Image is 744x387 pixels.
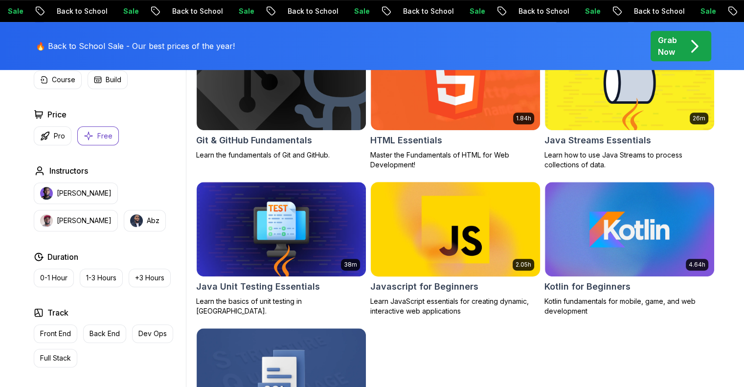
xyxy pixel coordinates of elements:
button: Course [34,70,82,89]
img: instructor img [130,214,143,227]
p: 1.84h [516,114,531,122]
p: Sale [162,6,193,16]
button: 1-3 Hours [80,269,123,287]
p: Learn how to use Java Streams to process collections of data. [544,150,715,170]
p: [PERSON_NAME] [57,188,112,198]
h2: Git & GitHub Fundamentals [196,134,312,147]
p: 🔥 Back to School Sale - Our best prices of the year! [36,40,235,52]
a: Javascript for Beginners card2.05hJavascript for BeginnersLearn JavaScript essentials for creatin... [370,182,541,317]
p: Build [106,75,121,85]
p: Back to School [673,6,739,16]
button: Front End [34,324,77,343]
a: Kotlin for Beginners card4.64hKotlin for BeginnersKotlin fundamentals for mobile, game, and web d... [544,182,715,317]
p: Kotlin fundamentals for mobile, game, and web development [544,296,715,316]
p: Front End [40,329,71,339]
p: Pro [54,131,65,141]
p: Back End [90,329,120,339]
button: instructor img[PERSON_NAME] [34,182,118,204]
h2: Track [47,307,68,319]
p: 38m [344,261,357,269]
p: 0-1 Hour [40,273,68,283]
p: Learn the fundamentals of Git and GitHub. [196,150,366,160]
button: Pro [34,126,71,145]
h2: HTML Essentials [370,134,442,147]
h2: Instructors [49,165,88,177]
img: Git & GitHub Fundamentals card [197,35,366,130]
h2: Java Streams Essentials [544,134,651,147]
h2: Javascript for Beginners [370,280,478,294]
a: Git & GitHub Fundamentals cardGit & GitHub FundamentalsLearn the fundamentals of Git and GitHub. [196,35,366,160]
button: Free [77,126,119,145]
a: Java Unit Testing Essentials card38mJava Unit Testing EssentialsLearn the basics of unit testing ... [196,182,366,317]
p: Sale [624,6,655,16]
p: Dev Ops [138,329,167,339]
button: Build [88,70,128,89]
h2: Kotlin for Beginners [544,280,631,294]
p: [PERSON_NAME] [57,216,112,226]
p: Sale [393,6,424,16]
p: Learn the basics of unit testing in [GEOGRAPHIC_DATA]. [196,296,366,316]
img: HTML Essentials card [371,35,540,130]
p: Sale [46,6,78,16]
p: Back to School [442,6,508,16]
p: +3 Hours [135,273,164,283]
img: Java Streams Essentials card [545,35,714,130]
button: 0-1 Hour [34,269,74,287]
img: Kotlin for Beginners card [545,182,714,277]
p: Back to School [211,6,277,16]
p: 1-3 Hours [86,273,116,283]
p: Master the Fundamentals of HTML for Web Development! [370,150,541,170]
h2: Price [47,109,67,120]
button: instructor imgAbz [124,210,166,231]
img: instructor img [40,187,53,200]
p: 4.64h [689,261,705,269]
p: Sale [277,6,309,16]
p: 26m [693,114,705,122]
a: Java Streams Essentials card26mJava Streams EssentialsLearn how to use Java Streams to process co... [544,35,715,170]
img: instructor img [40,214,53,227]
p: Abz [147,216,159,226]
p: 2.05h [516,261,531,269]
button: Dev Ops [132,324,173,343]
button: instructor img[PERSON_NAME] [34,210,118,231]
p: Back to School [326,6,393,16]
button: Full Stack [34,349,77,367]
p: Free [97,131,113,141]
p: Sale [508,6,540,16]
p: Learn JavaScript essentials for creating dynamic, interactive web applications [370,296,541,316]
p: Grab Now [658,34,677,58]
button: Back End [83,324,126,343]
img: Java Unit Testing Essentials card [197,182,366,277]
p: Back to School [95,6,162,16]
p: Full Stack [40,353,71,363]
a: HTML Essentials card1.84hHTML EssentialsMaster the Fundamentals of HTML for Web Development! [370,35,541,170]
img: Javascript for Beginners card [366,180,544,279]
h2: Duration [47,251,78,263]
p: Back to School [557,6,624,16]
h2: Java Unit Testing Essentials [196,280,320,294]
button: +3 Hours [129,269,171,287]
p: Course [52,75,75,85]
